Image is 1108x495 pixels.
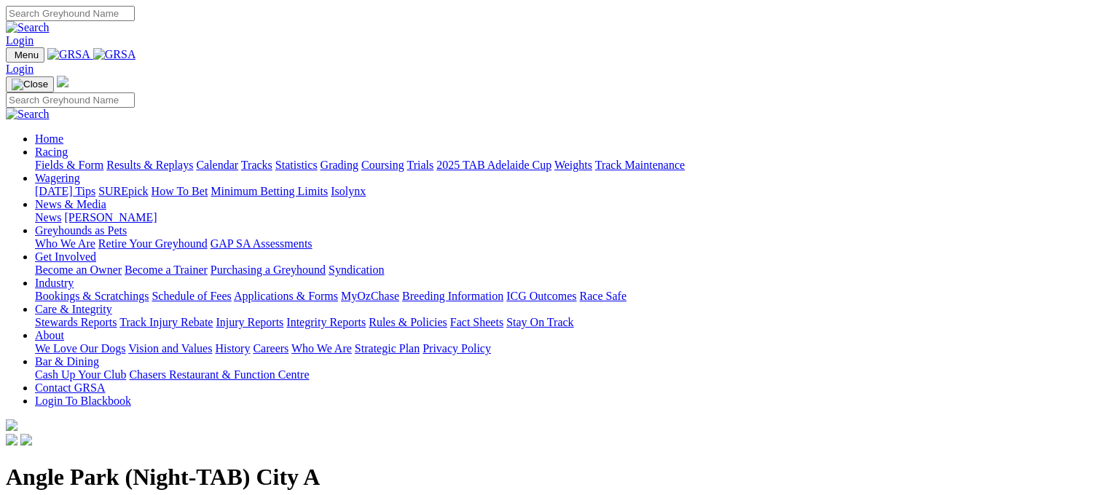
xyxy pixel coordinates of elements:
[119,316,213,328] a: Track Injury Rebate
[369,316,447,328] a: Rules & Policies
[6,34,34,47] a: Login
[35,250,96,263] a: Get Involved
[35,237,1102,250] div: Greyhounds as Pets
[436,159,551,171] a: 2025 TAB Adelaide Cup
[35,303,112,315] a: Care & Integrity
[329,264,384,276] a: Syndication
[275,159,318,171] a: Statistics
[35,329,64,341] a: About
[35,290,149,302] a: Bookings & Scratchings
[64,211,157,223] a: [PERSON_NAME]
[402,290,503,302] a: Breeding Information
[152,290,231,302] a: Schedule of Fees
[35,146,68,158] a: Racing
[554,159,592,171] a: Weights
[450,316,503,328] a: Fact Sheets
[234,290,338,302] a: Applications & Forms
[35,290,1102,303] div: Industry
[35,277,74,289] a: Industry
[6,108,50,121] img: Search
[35,132,63,145] a: Home
[6,434,17,445] img: facebook.svg
[93,48,136,61] img: GRSA
[35,342,1102,355] div: About
[361,159,404,171] a: Coursing
[35,224,127,237] a: Greyhounds as Pets
[106,159,193,171] a: Results & Replays
[6,92,135,108] input: Search
[12,79,48,90] img: Close
[6,76,54,92] button: Toggle navigation
[35,211,61,223] a: News
[331,185,366,197] a: Isolynx
[253,342,288,355] a: Careers
[35,368,1102,381] div: Bar & Dining
[196,159,238,171] a: Calendar
[129,368,309,381] a: Chasers Restaurant & Function Centre
[579,290,626,302] a: Race Safe
[355,342,420,355] a: Strategic Plan
[15,49,39,60] span: Menu
[595,159,685,171] a: Track Maintenance
[35,355,99,368] a: Bar & Dining
[35,237,95,250] a: Who We Are
[47,48,90,61] img: GRSA
[152,185,208,197] a: How To Bet
[35,264,122,276] a: Become an Owner
[6,63,34,75] a: Login
[35,198,106,210] a: News & Media
[291,342,352,355] a: Who We Are
[211,264,326,276] a: Purchasing a Greyhound
[57,76,68,87] img: logo-grsa-white.png
[215,342,250,355] a: History
[35,395,131,407] a: Login To Blackbook
[35,211,1102,224] div: News & Media
[35,185,1102,198] div: Wagering
[98,237,208,250] a: Retire Your Greyhound
[506,290,576,302] a: ICG Outcomes
[35,316,1102,329] div: Care & Integrity
[321,159,358,171] a: Grading
[406,159,433,171] a: Trials
[6,6,135,21] input: Search
[286,316,366,328] a: Integrity Reports
[506,316,573,328] a: Stay On Track
[35,159,103,171] a: Fields & Form
[211,237,313,250] a: GAP SA Assessments
[35,368,126,381] a: Cash Up Your Club
[6,21,50,34] img: Search
[6,47,44,63] button: Toggle navigation
[98,185,148,197] a: SUREpick
[6,464,1102,491] h1: Angle Park (Night-TAB) City A
[341,290,399,302] a: MyOzChase
[241,159,272,171] a: Tracks
[35,264,1102,277] div: Get Involved
[128,342,212,355] a: Vision and Values
[35,342,125,355] a: We Love Our Dogs
[35,316,117,328] a: Stewards Reports
[216,316,283,328] a: Injury Reports
[125,264,208,276] a: Become a Trainer
[6,419,17,431] img: logo-grsa-white.png
[35,381,105,394] a: Contact GRSA
[211,185,328,197] a: Minimum Betting Limits
[20,434,32,445] img: twitter.svg
[423,342,491,355] a: Privacy Policy
[35,172,80,184] a: Wagering
[35,185,95,197] a: [DATE] Tips
[35,159,1102,172] div: Racing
